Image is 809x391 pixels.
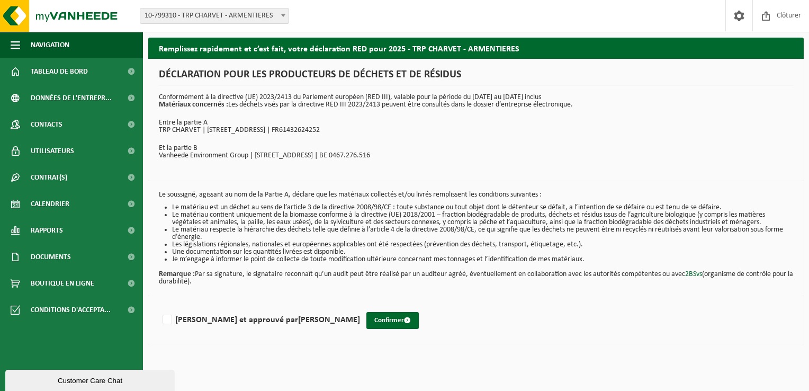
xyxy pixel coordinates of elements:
li: Je m’engage à informer le point de collecte de toute modification ultérieure concernant mes tonna... [172,256,793,263]
span: Documents [31,244,71,270]
p: Le soussigné, agissant au nom de la Partie A, déclare que les matériaux collectés et/ou livrés re... [159,191,793,199]
p: TRP CHARVET | [STREET_ADDRESS] | FR61432624252 [159,127,793,134]
span: Contrat(s) [31,164,67,191]
span: Conditions d'accepta... [31,297,111,323]
span: Navigation [31,32,69,58]
p: Vanheede Environment Group | [STREET_ADDRESS] | BE 0467.276.516 [159,152,793,159]
span: Données de l'entrepr... [31,85,112,111]
label: [PERSON_NAME] et approuvé par [160,312,360,328]
h1: DÉCLARATION POUR LES PRODUCTEURS DE DÉCHETS ET DE RÉSIDUS [159,69,793,86]
p: Entre la partie A [159,119,793,127]
iframe: chat widget [5,368,177,391]
span: Calendrier [31,191,69,217]
span: 10-799310 - TRP CHARVET - ARMENTIERES [140,8,289,23]
strong: Remarque : [159,270,195,278]
li: Le matériau est un déchet au sens de l’article 3 de la directive 2008/98/CE : toute substance ou ... [172,204,793,211]
h2: Remplissez rapidement et c’est fait, votre déclaration RED pour 2025 - TRP CHARVET - ARMENTIERES [148,38,804,58]
li: Le matériau contient uniquement de la biomasse conforme à la directive (UE) 2018/2001 – fraction ... [172,211,793,226]
li: Une documentation sur les quantités livrées est disponible. [172,248,793,256]
span: 10-799310 - TRP CHARVET - ARMENTIERES [140,8,289,24]
a: 2BSvs [685,270,702,278]
span: Contacts [31,111,62,138]
span: Rapports [31,217,63,244]
button: Confirmer [366,312,419,329]
li: Les législations régionales, nationales et européennes applicables ont été respectées (prévention... [172,241,793,248]
strong: [PERSON_NAME] [298,316,360,324]
p: Conformément à la directive (UE) 2023/2413 du Parlement européen (RED III), valable pour la pério... [159,94,793,109]
li: Le matériau respecte la hiérarchie des déchets telle que définie à l’article 4 de la directive 20... [172,226,793,241]
p: Par sa signature, le signataire reconnaît qu’un audit peut être réalisé par un auditeur agréé, év... [159,263,793,286]
span: Boutique en ligne [31,270,94,297]
span: Utilisateurs [31,138,74,164]
span: Tableau de bord [31,58,88,85]
p: Et la partie B [159,145,793,152]
strong: Matériaux concernés : [159,101,228,109]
